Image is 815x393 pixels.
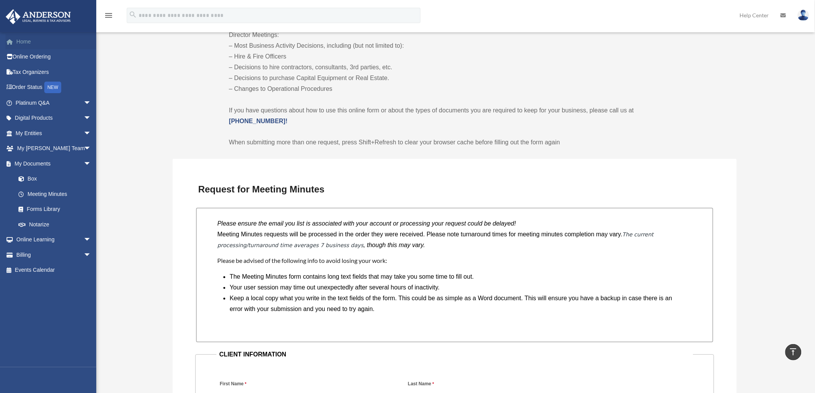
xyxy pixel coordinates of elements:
[84,156,99,172] span: arrow_drop_down
[11,217,103,232] a: Notarize
[5,34,103,49] a: Home
[84,247,99,263] span: arrow_drop_down
[3,9,73,24] img: Anderson Advisors Platinum Portal
[217,229,692,251] p: Meeting Minutes requests will be processed in the order they were received. Please note turnaroun...
[84,110,99,126] span: arrow_drop_down
[84,232,99,248] span: arrow_drop_down
[798,10,809,21] img: User Pic
[217,221,516,227] i: Please ensure the email you list is associated with your account or processing your request could...
[5,110,103,126] a: Digital Productsarrow_drop_down
[5,49,103,65] a: Online Ordering
[230,293,686,315] li: Keep a local copy what you write in the text fields of the form. This could be as simple as a Wor...
[217,379,248,390] label: First Name
[229,30,681,94] p: Director Meetings: – Most Business Activity Decisions, including (but not limited to): – Hire & F...
[84,95,99,111] span: arrow_drop_down
[785,344,802,360] a: vertical_align_top
[5,80,103,95] a: Order StatusNEW
[11,202,103,217] a: Forms Library
[11,186,99,202] a: Meeting Minutes
[5,247,103,263] a: Billingarrow_drop_down
[217,257,692,265] h4: Please be advised of the following info to avoid losing your work:
[5,125,103,141] a: My Entitiesarrow_drop_down
[84,125,99,141] span: arrow_drop_down
[230,272,686,283] li: The Meeting Minutes form contains long text fields that may take you some time to fill out.
[195,182,714,198] h3: Request for Meeting Minutes
[5,156,103,171] a: My Documentsarrow_drop_down
[229,105,681,127] p: If you have questions about how to use this online form or about the types of documents you are r...
[84,141,99,157] span: arrow_drop_down
[5,95,103,110] a: Platinum Q&Aarrow_drop_down
[364,242,425,249] i: , though this may vary.
[229,118,288,124] a: [PHONE_NUMBER]!
[5,263,103,278] a: Events Calendar
[216,350,693,360] legend: CLIENT INFORMATION
[789,347,798,356] i: vertical_align_top
[5,64,103,80] a: Tax Organizers
[230,283,686,293] li: Your user session may time out unexpectedly after several hours of inactivity.
[44,82,61,93] div: NEW
[5,141,103,156] a: My [PERSON_NAME] Teamarrow_drop_down
[129,10,137,19] i: search
[104,13,113,20] a: menu
[11,171,103,187] a: Box
[5,232,103,248] a: Online Learningarrow_drop_down
[405,379,436,390] label: Last Name
[104,11,113,20] i: menu
[229,137,681,148] p: When submitting more than one request, press Shift+Refresh to clear your browser cache before fil...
